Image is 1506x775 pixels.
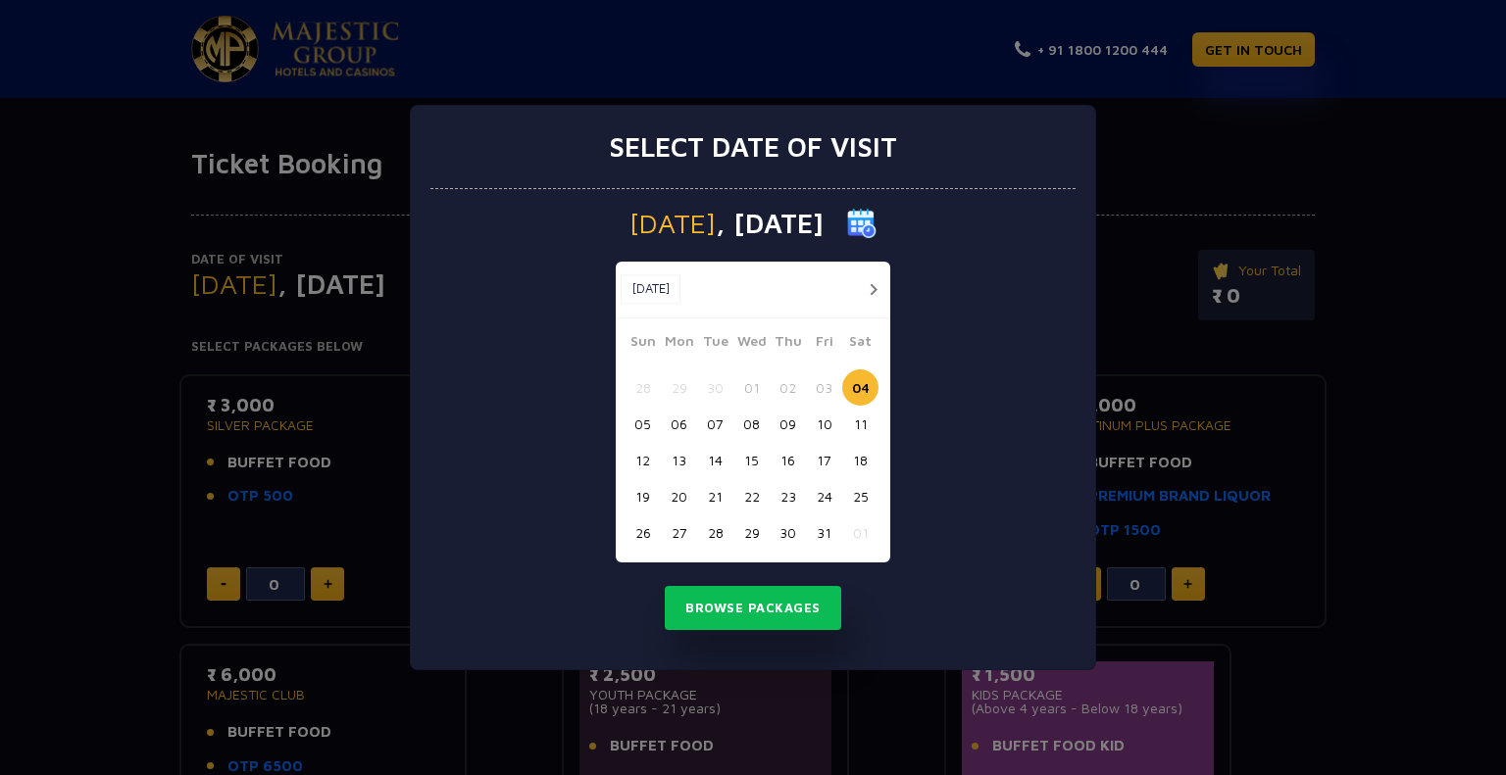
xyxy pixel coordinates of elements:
button: 23 [770,478,806,514]
button: 07 [697,406,733,442]
span: , [DATE] [716,210,824,237]
button: 29 [661,369,697,406]
button: 17 [806,442,842,478]
button: 05 [625,406,661,442]
button: 04 [842,369,878,406]
button: 13 [661,442,697,478]
button: 15 [733,442,770,478]
button: 28 [697,514,733,551]
button: 18 [842,442,878,478]
button: 22 [733,478,770,514]
span: Mon [661,330,697,358]
img: calender icon [847,209,877,238]
span: Sun [625,330,661,358]
button: [DATE] [621,274,680,304]
button: 24 [806,478,842,514]
button: 27 [661,514,697,551]
span: Sat [842,330,878,358]
button: 01 [733,369,770,406]
button: 08 [733,406,770,442]
button: 30 [770,514,806,551]
button: 09 [770,406,806,442]
button: 02 [770,369,806,406]
button: 31 [806,514,842,551]
button: 10 [806,406,842,442]
button: 29 [733,514,770,551]
button: 30 [697,369,733,406]
button: 14 [697,442,733,478]
button: 28 [625,369,661,406]
button: Browse Packages [665,586,841,631]
span: Wed [733,330,770,358]
button: 19 [625,478,661,514]
span: Tue [697,330,733,358]
button: 25 [842,478,878,514]
button: 06 [661,406,697,442]
button: 12 [625,442,661,478]
span: [DATE] [629,210,716,237]
button: 26 [625,514,661,551]
span: Thu [770,330,806,358]
button: 11 [842,406,878,442]
button: 03 [806,369,842,406]
span: Fri [806,330,842,358]
button: 21 [697,478,733,514]
h3: Select date of visit [609,130,897,164]
button: 01 [842,514,878,551]
button: 16 [770,442,806,478]
button: 20 [661,478,697,514]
